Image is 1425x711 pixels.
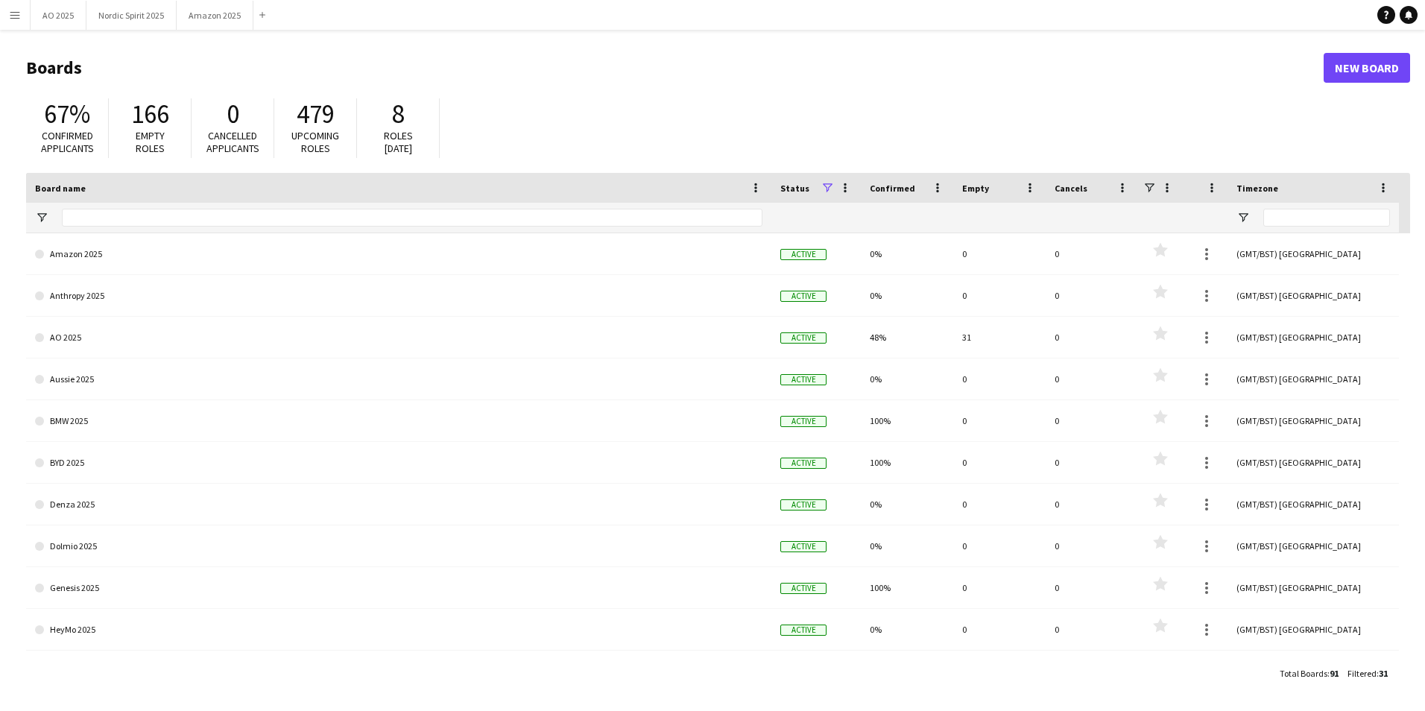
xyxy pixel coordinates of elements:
div: 0 [953,358,1046,399]
div: 0 [953,275,1046,316]
span: Empty roles [136,129,165,155]
div: 0 [953,400,1046,441]
button: Open Filter Menu [1236,211,1250,224]
div: (GMT/BST) [GEOGRAPHIC_DATA] [1227,442,1399,483]
div: 100% [861,400,953,441]
span: Active [780,291,827,302]
input: Timezone Filter Input [1263,209,1390,227]
div: 0% [861,609,953,650]
span: 0 [227,98,239,130]
button: AO 2025 [31,1,86,30]
span: Board name [35,183,86,194]
div: 100% [861,442,953,483]
div: 0 [953,609,1046,650]
span: Active [780,416,827,427]
span: Upcoming roles [291,129,339,155]
span: Roles [DATE] [384,129,413,155]
input: Board name Filter Input [62,209,762,227]
div: 100% [861,567,953,608]
span: Empty [962,183,989,194]
a: Incentives 2025 [35,651,762,692]
div: 0 [1046,567,1138,608]
a: Aussie 2025 [35,358,762,400]
a: Amazon 2025 [35,233,762,275]
div: (GMT/BST) [GEOGRAPHIC_DATA] [1227,525,1399,566]
span: Total Boards [1280,668,1327,679]
span: Confirmed applicants [41,129,94,155]
div: 0 [953,442,1046,483]
span: Confirmed [870,183,915,194]
button: Nordic Spirit 2025 [86,1,177,30]
span: Cancelled applicants [206,129,259,155]
div: 0 [1046,484,1138,525]
span: Active [780,458,827,469]
button: Amazon 2025 [177,1,253,30]
div: 0 [953,567,1046,608]
a: Denza 2025 [35,484,762,525]
div: 0 [1046,651,1138,692]
div: 0% [861,525,953,566]
div: (GMT/BST) [GEOGRAPHIC_DATA] [1227,317,1399,358]
div: : [1280,659,1339,688]
div: (GMT/BST) [GEOGRAPHIC_DATA] [1227,484,1399,525]
a: Anthropy 2025 [35,275,762,317]
h1: Boards [26,57,1324,79]
a: Dolmio 2025 [35,525,762,567]
div: 0 [1046,400,1138,441]
div: 31 [953,317,1046,358]
span: 31 [1379,668,1388,679]
div: 0 [1046,609,1138,650]
div: (GMT/BST) [GEOGRAPHIC_DATA] [1227,233,1399,274]
div: (GMT/BST) [GEOGRAPHIC_DATA] [1227,609,1399,650]
span: Timezone [1236,183,1278,194]
a: AO 2025 [35,317,762,358]
a: New Board [1324,53,1410,83]
button: Open Filter Menu [35,211,48,224]
div: 0% [861,358,953,399]
div: (GMT/BST) [GEOGRAPHIC_DATA] [1227,400,1399,441]
div: 0% [861,484,953,525]
div: 0% [861,233,953,274]
div: 0 [1046,525,1138,566]
div: 0 [953,484,1046,525]
div: 0% [861,275,953,316]
span: 479 [297,98,335,130]
span: Active [780,499,827,511]
span: Active [780,332,827,344]
div: (GMT/BST) [GEOGRAPHIC_DATA] [1227,651,1399,692]
span: Status [780,183,809,194]
div: 0 [953,233,1046,274]
div: (GMT/BST) [GEOGRAPHIC_DATA] [1227,275,1399,316]
div: 0 [953,525,1046,566]
div: : [1347,659,1388,688]
div: (GMT/BST) [GEOGRAPHIC_DATA] [1227,358,1399,399]
a: HeyMo 2025 [35,609,762,651]
div: 0 [1046,275,1138,316]
span: Filtered [1347,668,1377,679]
span: Active [780,374,827,385]
span: Cancels [1055,183,1087,194]
span: 67% [44,98,90,130]
a: BYD 2025 [35,442,762,484]
span: Active [780,541,827,552]
span: Active [780,583,827,594]
span: Active [780,249,827,260]
div: 0 [1046,442,1138,483]
div: 0% [861,651,953,692]
a: Genesis 2025 [35,567,762,609]
div: 0 [1046,317,1138,358]
span: Active [780,625,827,636]
a: BMW 2025 [35,400,762,442]
div: 0 [1046,233,1138,274]
span: 91 [1330,668,1339,679]
div: (GMT/BST) [GEOGRAPHIC_DATA] [1227,567,1399,608]
div: 0 [953,651,1046,692]
div: 0 [1046,358,1138,399]
span: 166 [131,98,169,130]
span: 8 [392,98,405,130]
div: 48% [861,317,953,358]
